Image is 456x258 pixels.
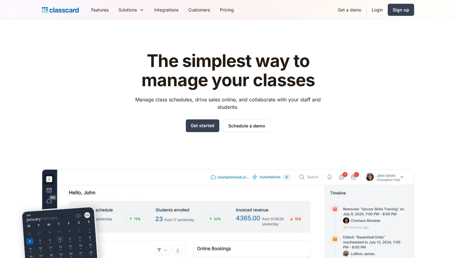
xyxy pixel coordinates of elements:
a: Customers [183,3,215,17]
a: Integrations [149,3,183,17]
a: Sign up [388,4,414,16]
p: Manage class schedules, drive sales online, and collaborate with your staff and students. [130,96,327,111]
a: Schedule a demo [223,119,270,132]
a: Get a demo [333,3,366,17]
div: Sign up [393,7,409,13]
a: Login [367,3,388,17]
h1: The simplest way to manage your classes [130,51,327,90]
a: Pricing [215,3,239,17]
div: Solutions [118,7,137,13]
a: Logo [42,6,79,14]
a: Get started [186,119,219,132]
a: Features [86,3,114,17]
div: Solutions [114,3,149,17]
